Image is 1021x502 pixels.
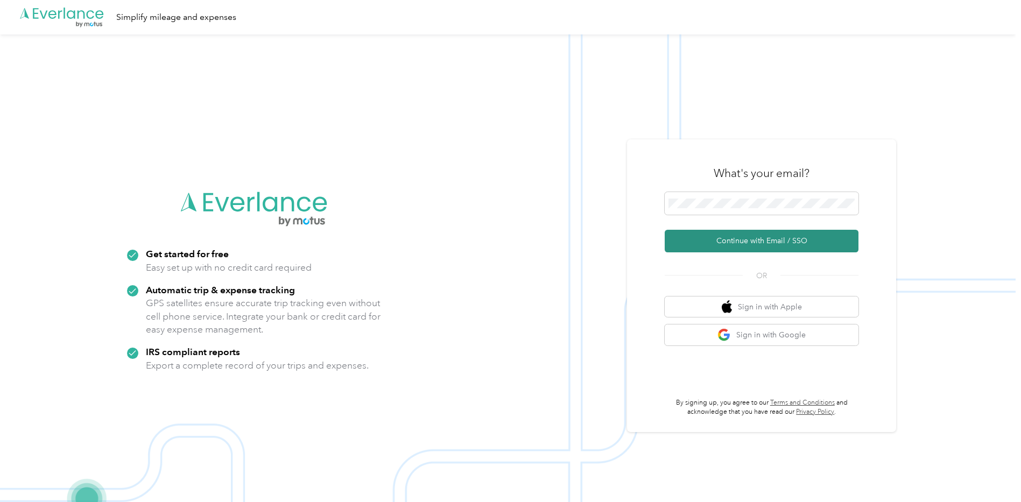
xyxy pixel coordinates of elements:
[665,324,858,345] button: google logoSign in with Google
[146,261,312,274] p: Easy set up with no credit card required
[796,408,834,416] a: Privacy Policy
[743,270,780,281] span: OR
[116,11,236,24] div: Simplify mileage and expenses
[146,284,295,295] strong: Automatic trip & expense tracking
[717,328,731,342] img: google logo
[146,296,381,336] p: GPS satellites ensure accurate trip tracking even without cell phone service. Integrate your bank...
[770,399,835,407] a: Terms and Conditions
[146,346,240,357] strong: IRS compliant reports
[665,296,858,317] button: apple logoSign in with Apple
[146,248,229,259] strong: Get started for free
[146,359,369,372] p: Export a complete record of your trips and expenses.
[665,398,858,417] p: By signing up, you agree to our and acknowledge that you have read our .
[722,300,733,314] img: apple logo
[665,230,858,252] button: Continue with Email / SSO
[714,166,809,181] h3: What's your email?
